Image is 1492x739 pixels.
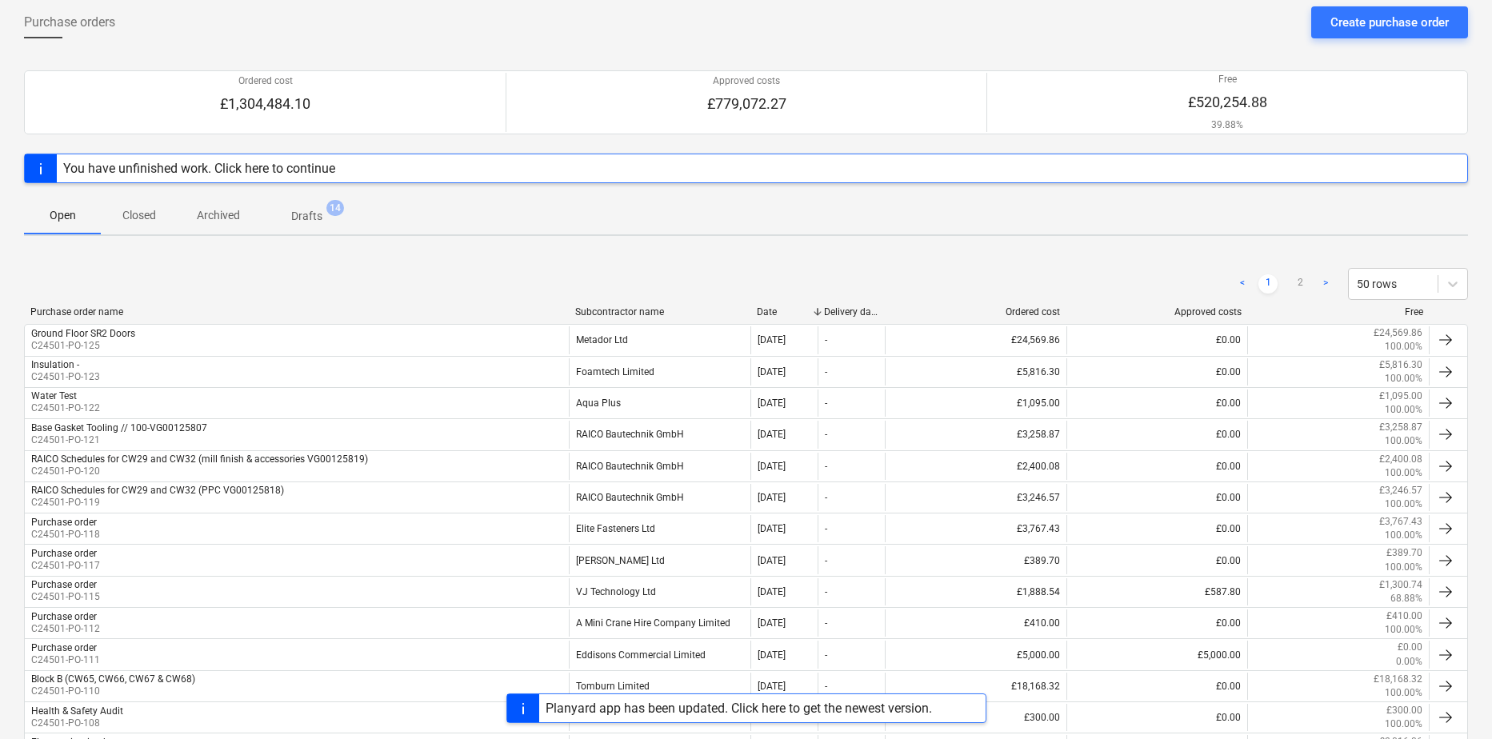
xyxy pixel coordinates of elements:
p: 100.00% [1385,497,1422,511]
div: £0.00 [1066,389,1248,417]
p: 100.00% [1385,529,1422,542]
p: C24501-PO-110 [31,685,195,698]
div: £5,000.00 [1066,641,1248,668]
div: Purchase order [31,611,97,622]
p: C24501-PO-120 [31,465,368,478]
a: Page 2 [1290,274,1310,294]
div: £2,400.08 [885,453,1066,480]
p: C24501-PO-108 [31,717,123,730]
div: You have unfinished work. Click here to continue [63,161,335,176]
p: Closed [120,207,158,224]
p: Free [1188,73,1267,86]
p: £410.00 [1386,609,1422,623]
p: 100.00% [1385,372,1422,385]
div: - [825,586,827,597]
p: 68.88% [1390,592,1422,605]
div: £587.80 [1066,578,1248,605]
p: £2,400.08 [1379,453,1422,466]
p: C24501-PO-115 [31,590,100,604]
div: Date [757,306,811,318]
p: £0.00 [1398,641,1422,654]
p: £18,168.32 [1374,673,1422,686]
p: £24,569.86 [1374,326,1422,340]
a: Next page [1316,274,1335,294]
div: - [825,429,827,440]
p: 100.00% [1385,686,1422,700]
div: £0.00 [1066,326,1248,354]
p: Ordered cost [220,74,310,88]
div: £0.00 [1066,673,1248,700]
div: £5,816.30 [885,358,1066,385]
div: - [825,397,827,409]
span: Purchase orders [24,13,115,32]
div: - [825,649,827,661]
div: Purchase order [31,548,97,559]
div: Insulation - [31,359,79,370]
div: £410.00 [885,609,1066,637]
p: £5,816.30 [1379,358,1422,372]
div: - [825,334,827,346]
div: £1,095.00 [885,389,1066,417]
div: £0.00 [1066,609,1248,637]
p: Open [43,207,82,224]
div: RAICO Bautechnik GmbH [569,484,750,511]
p: Drafts [291,208,322,225]
div: A Mini Crane Hire Company Limited [569,609,750,637]
div: [DATE] [758,649,786,661]
div: - [825,681,827,692]
p: £3,246.57 [1379,484,1422,497]
div: [DATE] [758,429,786,440]
p: Archived [197,207,240,224]
p: £3,258.87 [1379,421,1422,434]
div: Purchase order [31,517,97,528]
p: £1,300.74 [1379,578,1422,592]
div: Foamtech Limited [569,358,750,385]
p: 100.00% [1385,403,1422,417]
div: Metador Ltd [569,326,750,354]
div: £5,000.00 [885,641,1066,668]
div: [DATE] [758,681,786,692]
p: C24501-PO-125 [31,339,135,353]
div: [DATE] [758,366,786,377]
p: 0.00% [1396,655,1422,669]
p: £520,254.88 [1188,93,1267,112]
div: Planyard app has been updated. Click here to get the newest version. [546,701,932,716]
div: - [825,461,827,472]
div: Free [1254,306,1423,318]
p: £3,767.43 [1379,515,1422,529]
div: [DATE] [758,492,786,503]
div: £3,246.57 [885,484,1066,511]
p: £779,072.27 [707,94,786,114]
p: 100.00% [1385,340,1422,354]
p: C24501-PO-121 [31,433,207,447]
div: Eddisons Commercial Limited [569,641,750,668]
p: C24501-PO-117 [31,559,100,573]
a: Previous page [1233,274,1252,294]
div: Aqua Plus [569,389,750,417]
div: Block B (CW65, CW66, CW67 & CW68) [31,673,195,685]
div: Ordered cost [891,306,1060,318]
div: RAICO Bautechnik GmbH [569,453,750,480]
div: £3,767.43 [885,515,1066,542]
p: C24501-PO-119 [31,496,284,509]
div: Elite Fasteners Ltd [569,515,750,542]
div: £0.00 [1066,515,1248,542]
div: [PERSON_NAME] Ltd [569,546,750,573]
div: £0.00 [1066,421,1248,448]
div: Water Test [31,390,77,401]
p: 100.00% [1385,561,1422,574]
div: [DATE] [758,555,786,566]
p: 100.00% [1385,623,1422,637]
div: - [825,492,827,503]
div: [DATE] [758,617,786,629]
div: Purchase order name [30,306,562,318]
div: £24,569.86 [885,326,1066,354]
p: 100.00% [1385,466,1422,480]
div: [DATE] [758,523,786,534]
div: [DATE] [758,334,786,346]
div: £0.00 [1066,484,1248,511]
div: RAICO Schedules for CW29 and CW32 (PPC VG00125818) [31,485,284,496]
div: Purchase order [31,642,97,653]
p: £389.70 [1386,546,1422,560]
p: £1,304,484.10 [220,94,310,114]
